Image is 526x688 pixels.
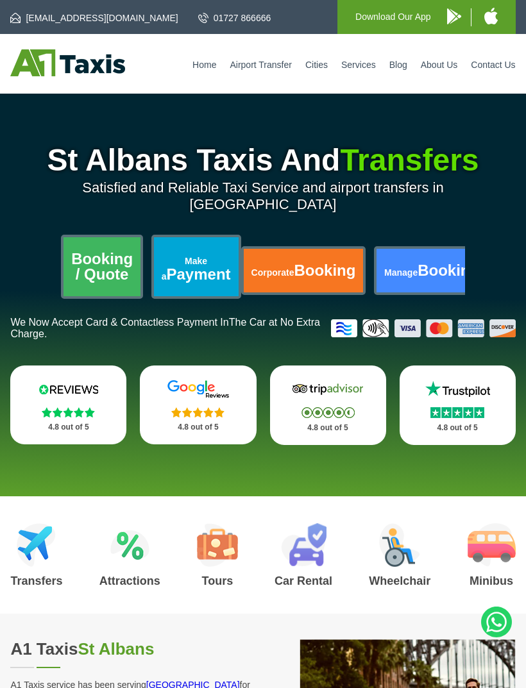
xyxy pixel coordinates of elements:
a: 01727 866666 [198,12,271,24]
span: Make a [162,256,207,281]
a: Blog [389,60,407,70]
img: Credit And Debit Cards [331,319,516,337]
img: Reviews.io [30,380,107,399]
img: Tours [197,523,238,567]
p: 4.8 out of 5 [24,419,112,435]
a: ManageBooking [377,249,487,292]
p: 4.8 out of 5 [414,420,502,436]
img: Google [160,380,237,399]
img: Stars [301,407,355,418]
span: Corporate [251,267,294,278]
a: Reviews.io Stars 4.8 out of 5 [10,365,126,444]
img: Stars [42,407,95,417]
img: Minibus [468,523,516,567]
h3: Minibus [468,575,516,587]
a: CorporateBooking [244,249,364,292]
a: About Us [421,60,458,70]
a: Tripadvisor Stars 4.8 out of 5 [270,365,386,445]
img: A1 Taxis Android App [447,8,461,24]
a: Contact Us [471,60,515,70]
h3: Transfers [10,575,62,587]
a: [EMAIL_ADDRESS][DOMAIN_NAME] [10,12,178,24]
p: Download Our App [355,9,431,25]
p: 4.8 out of 5 [154,419,242,435]
h3: Tours [197,575,238,587]
img: A1 Taxis St Albans LTD [10,49,125,76]
p: 4.8 out of 5 [284,420,372,436]
h3: Wheelchair [369,575,430,587]
img: Stars [171,407,225,417]
a: Booking / Quote [64,237,140,296]
img: Car Rental [281,523,327,567]
a: Google Stars 4.8 out of 5 [140,365,256,444]
span: St Albans [78,639,154,659]
img: Tripadvisor [289,380,366,399]
p: We Now Accept Card & Contactless Payment In [10,317,321,340]
img: Stars [430,407,484,418]
a: Home [192,60,216,70]
span: Transfers [340,143,479,177]
span: The Car at No Extra Charge. [10,317,320,339]
a: Make aPayment [154,237,239,296]
h3: Attractions [99,575,160,587]
img: Attractions [110,523,149,567]
h2: A1 Taxis [10,639,253,659]
img: A1 Taxis iPhone App [484,8,498,24]
h1: St Albans Taxis And [10,145,515,176]
a: Cities [305,60,328,70]
img: Trustpilot [419,380,496,399]
img: Airport Transfers [17,523,56,567]
h3: Car Rental [275,575,332,587]
a: Airport Transfer [230,60,291,70]
a: Services [341,60,376,70]
span: Manage [384,267,418,278]
a: Trustpilot Stars 4.8 out of 5 [400,365,516,445]
p: Satisfied and Reliable Taxi Service and airport transfers in [GEOGRAPHIC_DATA] [10,180,515,213]
img: Wheelchair [379,523,420,567]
